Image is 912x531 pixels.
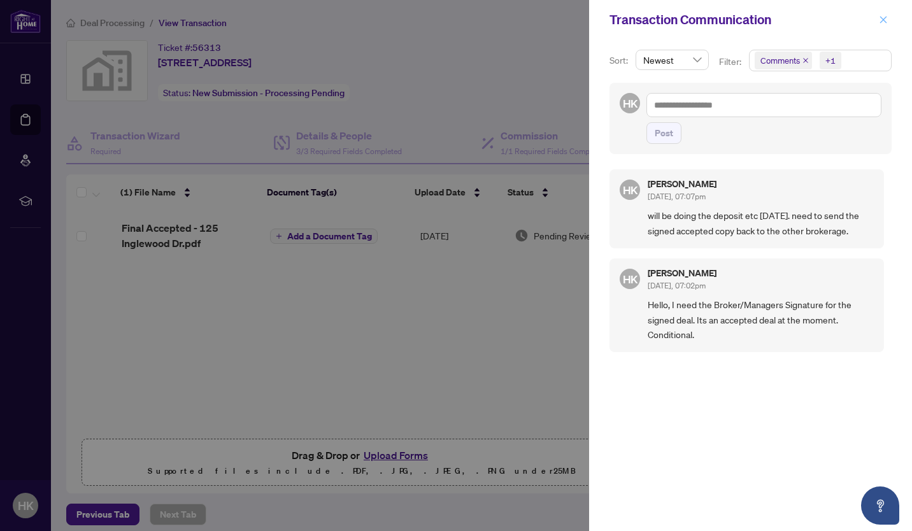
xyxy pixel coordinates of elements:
span: close [879,15,888,24]
span: Comments [760,54,800,67]
span: [DATE], 07:07pm [648,192,706,201]
span: HK [622,95,638,112]
button: Open asap [861,486,899,525]
div: +1 [825,54,836,67]
span: [DATE], 07:02pm [648,281,706,290]
div: Transaction Communication [609,10,875,29]
span: HK [622,181,638,199]
h5: [PERSON_NAME] [648,180,716,188]
span: Hello, I need the Broker/Managers Signature for the signed deal. Its an accepted deal at the mome... [648,297,874,342]
span: Comments [755,52,812,69]
span: will be doing the deposit etc [DATE]. need to send the signed accepted copy back to the other bro... [648,208,874,238]
span: Newest [643,50,701,69]
p: Filter: [719,55,743,69]
button: Post [646,122,681,144]
span: HK [622,271,638,288]
p: Sort: [609,53,631,67]
h5: [PERSON_NAME] [648,269,716,278]
span: close [802,57,809,64]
